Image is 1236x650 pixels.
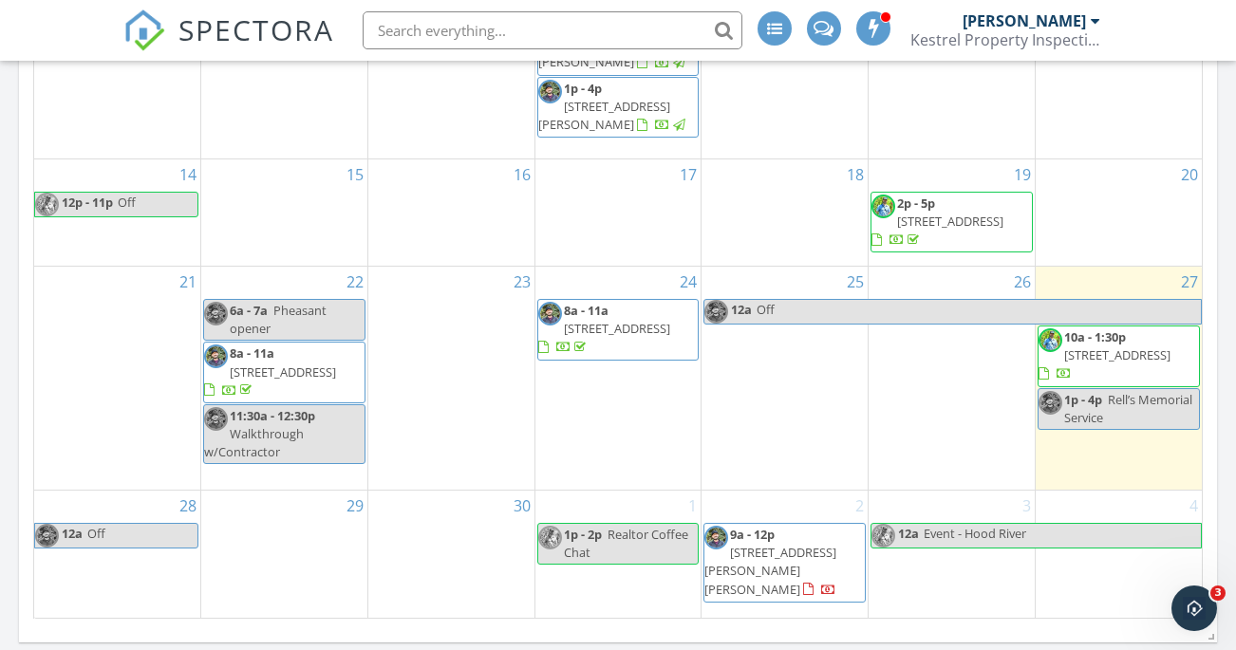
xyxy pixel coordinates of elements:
[201,158,368,266] td: Go to September 15, 2025
[363,11,742,49] input: Search everything...
[1177,267,1202,297] a: Go to September 27, 2025
[852,491,868,521] a: Go to October 2, 2025
[1171,585,1217,631] iframe: Intercom live chat
[204,344,336,398] a: 8a - 11a [STREET_ADDRESS]
[123,9,165,51] img: The Best Home Inspection Software - Spectora
[869,158,1036,266] td: Go to September 19, 2025
[564,302,609,319] span: 8a - 11a
[343,267,367,297] a: Go to September 22, 2025
[897,524,920,548] span: 12a
[34,491,201,618] td: Go to September 28, 2025
[61,524,84,548] span: 12a
[702,158,869,266] td: Go to September 18, 2025
[510,267,534,297] a: Go to September 23, 2025
[1019,491,1035,521] a: Go to October 3, 2025
[1064,328,1126,345] span: 10a - 1:30p
[367,491,534,618] td: Go to September 30, 2025
[201,491,368,618] td: Go to September 29, 2025
[203,342,365,403] a: 8a - 11a [STREET_ADDRESS]
[704,526,728,549] img: 50c1566a69034aaaa35d0b34dadff4d9.jpeg
[1177,159,1202,190] a: Go to September 20, 2025
[35,193,59,216] img: evan_kestrel_profile_pic2.jpg
[343,491,367,521] a: Go to September 29, 2025
[869,491,1036,618] td: Go to October 3, 2025
[538,98,670,133] span: [STREET_ADDRESS][PERSON_NAME]
[897,213,1003,230] span: [STREET_ADDRESS]
[1064,391,1192,426] span: Rell’s Memorial Service
[684,491,701,521] a: Go to October 1, 2025
[704,544,836,597] span: [STREET_ADDRESS][PERSON_NAME][PERSON_NAME]
[871,195,1003,248] a: 2p - 5p [STREET_ADDRESS]
[537,77,700,139] a: 1p - 4p [STREET_ADDRESS][PERSON_NAME]
[201,267,368,491] td: Go to September 22, 2025
[176,159,200,190] a: Go to September 14, 2025
[34,158,201,266] td: Go to September 14, 2025
[730,526,775,543] span: 9a - 12p
[1186,491,1202,521] a: Go to October 4, 2025
[1035,491,1202,618] td: Go to October 4, 2025
[730,300,753,324] span: 12a
[538,302,670,355] a: 8a - 11a [STREET_ADDRESS]
[230,302,268,319] span: 6a - 7a
[843,159,868,190] a: Go to September 18, 2025
[538,302,562,325] img: 50c1566a69034aaaa35d0b34dadff4d9.jpeg
[123,26,334,65] a: SPECTORA
[924,525,1026,542] span: Event - Hood River
[676,267,701,297] a: Go to September 24, 2025
[869,267,1036,491] td: Go to September 26, 2025
[230,302,327,337] span: Pheasant opener
[538,526,562,549] img: evan_kestrel_profile_pic2.jpg
[367,267,534,491] td: Go to September 23, 2025
[843,267,868,297] a: Go to September 25, 2025
[871,195,895,218] img: evan_kestrel_profile_pic2.jpg
[871,192,1033,253] a: 2p - 5p [STREET_ADDRESS]
[176,491,200,521] a: Go to September 28, 2025
[1010,267,1035,297] a: Go to September 26, 2025
[564,526,602,543] span: 1p - 2p
[343,159,367,190] a: Go to September 15, 2025
[871,524,895,548] img: evan_kestrel_profile_pic2.jpg
[367,158,534,266] td: Go to September 16, 2025
[61,193,114,216] span: 12p - 11p
[34,267,201,491] td: Go to September 21, 2025
[564,526,688,561] span: Realtor Coffee Chat
[702,491,869,618] td: Go to October 2, 2025
[538,80,562,103] img: 50c1566a69034aaaa35d0b34dadff4d9.jpeg
[1035,158,1202,266] td: Go to September 20, 2025
[538,80,688,133] a: 1p - 4p [STREET_ADDRESS][PERSON_NAME]
[204,425,304,460] span: Walkthrough w/Contractor
[230,363,336,381] span: [STREET_ADDRESS]
[510,491,534,521] a: Go to September 30, 2025
[204,344,228,368] img: 50c1566a69034aaaa35d0b34dadff4d9.jpeg
[35,524,59,548] img: 50c1566a69034aaaa35d0b34dadff4d9.jpeg
[534,158,702,266] td: Go to September 17, 2025
[534,491,702,618] td: Go to October 1, 2025
[963,11,1086,30] div: [PERSON_NAME]
[704,526,836,598] a: 9a - 12p [STREET_ADDRESS][PERSON_NAME][PERSON_NAME]
[230,407,315,424] span: 11:30a - 12:30p
[178,9,334,49] span: SPECTORA
[1038,325,1200,387] a: 10a - 1:30p [STREET_ADDRESS]
[118,194,136,211] span: Off
[1035,267,1202,491] td: Go to September 27, 2025
[564,80,602,97] span: 1p - 4p
[510,159,534,190] a: Go to September 16, 2025
[564,320,670,337] span: [STREET_ADDRESS]
[1010,159,1035,190] a: Go to September 19, 2025
[1064,391,1102,408] span: 1p - 4p
[910,30,1100,49] div: Kestrel Property Inspections LLC
[1039,328,1170,381] a: 10a - 1:30p [STREET_ADDRESS]
[1064,346,1170,363] span: [STREET_ADDRESS]
[703,523,866,603] a: 9a - 12p [STREET_ADDRESS][PERSON_NAME][PERSON_NAME]
[534,267,702,491] td: Go to September 24, 2025
[676,159,701,190] a: Go to September 17, 2025
[1210,585,1226,601] span: 3
[87,525,105,542] span: Off
[1039,391,1062,415] img: 50c1566a69034aaaa35d0b34dadff4d9.jpeg
[1039,328,1062,352] img: evan_kestrel_profile_pic2.jpg
[537,299,700,361] a: 8a - 11a [STREET_ADDRESS]
[897,195,935,212] span: 2p - 5p
[204,407,228,431] img: 50c1566a69034aaaa35d0b34dadff4d9.jpeg
[757,301,775,318] span: Off
[230,344,274,362] span: 8a - 11a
